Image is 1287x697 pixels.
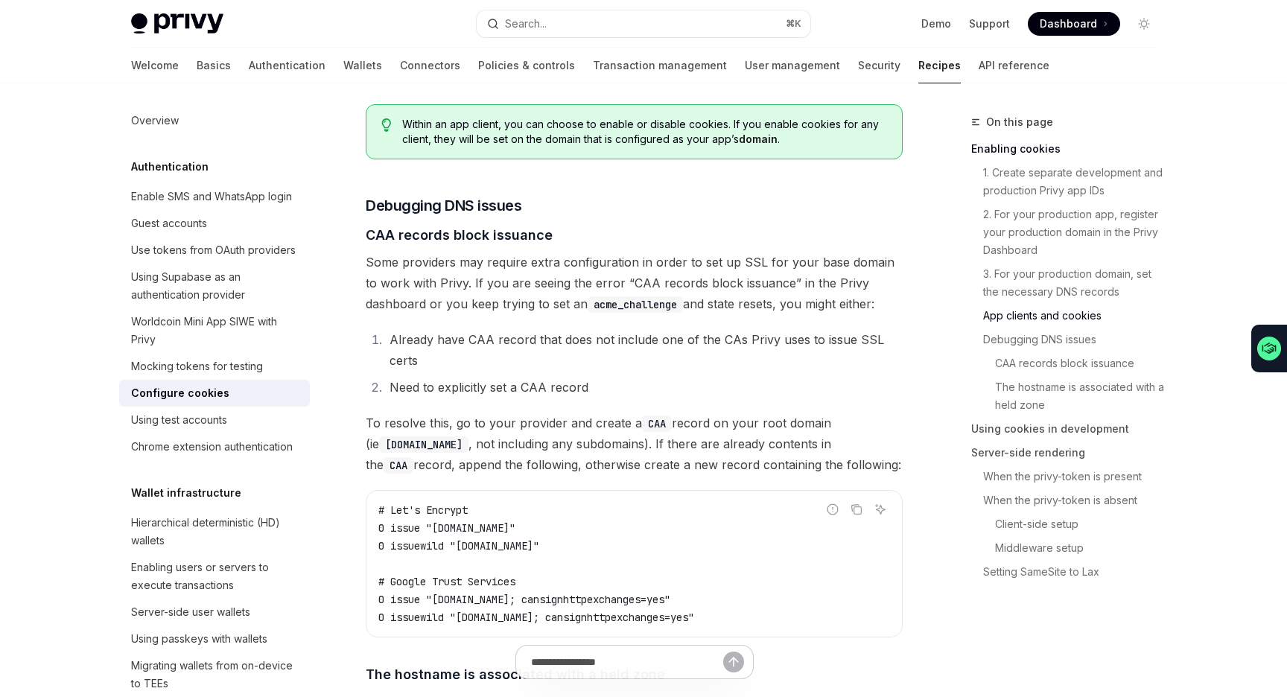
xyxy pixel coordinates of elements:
[969,16,1010,31] a: Support
[723,652,744,672] button: Send message
[971,161,1168,203] a: 1. Create separate development and production Privy app IDs
[131,603,250,621] div: Server-side user wallets
[971,512,1168,536] a: Client-side setup
[379,436,468,453] code: [DOMAIN_NAME]
[971,262,1168,304] a: 3. For your production domain, set the necessary DNS records
[921,16,951,31] a: Demo
[119,183,310,210] a: Enable SMS and WhatsApp login
[131,188,292,206] div: Enable SMS and WhatsApp login
[971,328,1168,351] a: Debugging DNS issues
[131,438,293,456] div: Chrome extension authentication
[823,500,842,519] button: Report incorrect code
[119,433,310,460] a: Chrome extension authentication
[119,380,310,407] a: Configure cookies
[119,554,310,599] a: Enabling users or servers to execute transactions
[971,441,1168,465] a: Server-side rendering
[745,48,840,83] a: User management
[366,225,553,245] span: CAA records block issuance
[971,351,1168,375] a: CAA records block issuance
[131,313,301,348] div: Worldcoin Mini App SIWE with Privy
[119,407,310,433] a: Using test accounts
[847,500,866,519] button: Copy the contents from the code block
[119,599,310,626] a: Server-side user wallets
[642,416,672,432] code: CAA
[971,560,1168,584] a: Setting SameSite to Lax
[918,48,961,83] a: Recipes
[378,521,515,535] span: 0 issue "[DOMAIN_NAME]"
[119,652,310,697] a: Migrating wallets from on-device to TEEs
[478,48,575,83] a: Policies & controls
[131,484,241,502] h5: Wallet infrastructure
[119,308,310,353] a: Worldcoin Mini App SIWE with Privy
[986,113,1053,131] span: On this page
[384,457,413,474] code: CAA
[378,539,539,553] span: 0 issuewild "[DOMAIN_NAME]"
[343,48,382,83] a: Wallets
[131,657,301,693] div: Migrating wallets from on-device to TEEs
[131,241,296,259] div: Use tokens from OAuth providers
[131,384,229,402] div: Configure cookies
[131,48,179,83] a: Welcome
[531,646,723,678] input: Ask a question...
[131,13,223,34] img: light logo
[1028,12,1120,36] a: Dashboard
[131,112,179,130] div: Overview
[366,252,903,314] span: Some providers may require extra configuration in order to set up SSL for your base domain to wor...
[858,48,900,83] a: Security
[119,353,310,380] a: Mocking tokens for testing
[971,488,1168,512] a: When the privy-token is absent
[1040,16,1097,31] span: Dashboard
[378,611,694,624] span: 0 issuewild "[DOMAIN_NAME]; cansignhttpexchanges=yes"
[402,117,887,147] span: Within an app client, you can choose to enable or disable cookies. If you enable cookies for any ...
[593,48,727,83] a: Transaction management
[1132,12,1156,36] button: Toggle dark mode
[131,268,301,304] div: Using Supabase as an authentication provider
[119,107,310,134] a: Overview
[119,237,310,264] a: Use tokens from OAuth providers
[385,329,903,371] li: Already have CAA record that does not include one of the CAs Privy uses to issue SSL certs
[971,417,1168,441] a: Using cookies in development
[131,158,209,176] h5: Authentication
[378,593,670,606] span: 0 issue "[DOMAIN_NAME]; cansignhttpexchanges=yes"
[786,18,801,30] span: ⌘ K
[381,118,392,132] svg: Tip
[971,465,1168,488] a: When the privy-token is present
[871,500,890,519] button: Ask AI
[197,48,231,83] a: Basics
[971,375,1168,417] a: The hostname is associated with a held zone
[131,214,207,232] div: Guest accounts
[131,558,301,594] div: Enabling users or servers to execute transactions
[971,304,1168,328] a: App clients and cookies
[131,411,227,429] div: Using test accounts
[366,195,521,216] span: Debugging DNS issues
[366,413,903,475] span: To resolve this, go to your provider and create a record on your root domain (ie , not including ...
[119,626,310,652] a: Using passkeys with wallets
[119,264,310,308] a: Using Supabase as an authentication provider
[971,203,1168,262] a: 2. For your production app, register your production domain in the Privy Dashboard
[131,357,263,375] div: Mocking tokens for testing
[119,509,310,554] a: Hierarchical deterministic (HD) wallets
[249,48,325,83] a: Authentication
[588,296,683,313] code: acme_challenge
[979,48,1049,83] a: API reference
[739,133,778,145] strong: domain
[131,514,301,550] div: Hierarchical deterministic (HD) wallets
[119,210,310,237] a: Guest accounts
[477,10,810,37] button: Open search
[378,503,468,517] span: # Let's Encrypt
[971,137,1168,161] a: Enabling cookies
[971,536,1168,560] a: Middleware setup
[378,575,515,588] span: # Google Trust Services
[400,48,460,83] a: Connectors
[385,377,903,398] li: Need to explicitly set a CAA record
[131,630,267,648] div: Using passkeys with wallets
[505,15,547,33] div: Search...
